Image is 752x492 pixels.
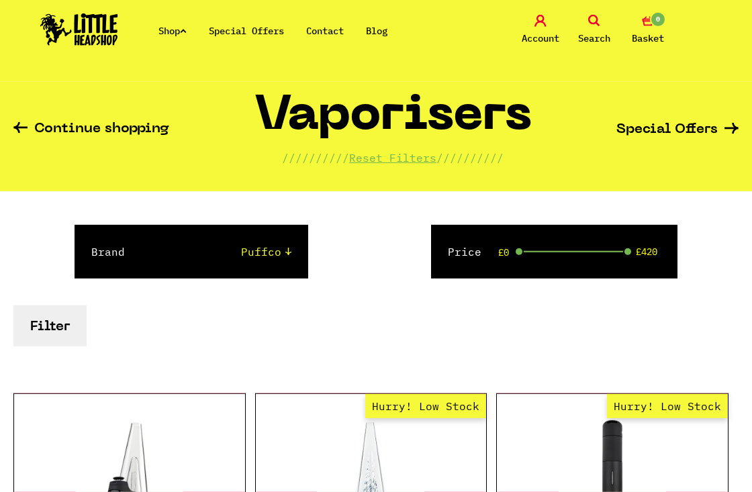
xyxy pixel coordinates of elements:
[254,94,532,150] h1: Vaporisers
[365,394,486,418] span: Hurry! Low Stock
[632,30,664,46] span: Basket
[522,30,559,46] span: Account
[366,25,387,37] a: Blog
[91,244,125,260] label: Brand
[578,30,610,46] span: Search
[607,394,728,418] span: Hurry! Low Stock
[636,246,657,257] span: £420
[40,13,118,46] img: Little Head Shop Logo
[349,151,436,164] a: Reset Filters
[616,123,739,137] a: Special Offers
[13,305,87,346] button: Filter
[498,247,509,258] span: £0
[13,122,169,138] a: Continue shopping
[282,150,504,166] p: ////////// //////////
[571,15,618,46] a: Search
[209,25,284,37] a: Special Offers
[624,15,671,46] a: 0 Basket
[306,25,344,37] a: Contact
[158,25,187,37] a: Shop
[650,11,666,28] span: 0
[448,244,481,260] label: Price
